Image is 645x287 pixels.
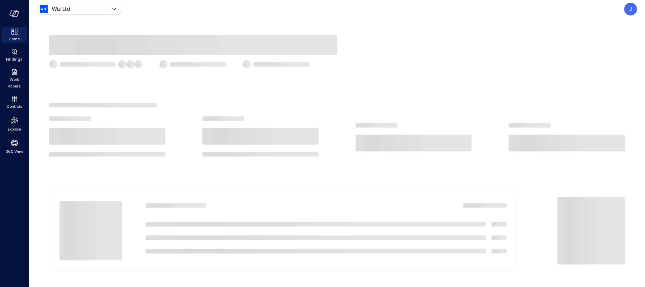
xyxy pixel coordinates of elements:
span: Findings [6,56,23,63]
div: Explore [1,114,27,133]
div: Johnny Huang [624,3,637,15]
img: Icon [40,5,48,13]
span: Explore [8,126,21,133]
div: Controls [1,94,27,110]
div: 360 View [1,137,27,155]
div: Work Papers [1,67,27,90]
p: Wiz Ltd [52,5,70,13]
span: Controls [6,103,23,110]
span: Home [9,36,20,42]
div: Findings [1,47,27,63]
span: 360 View [6,148,23,155]
span: Work Papers [4,76,25,89]
div: Home [1,27,27,43]
p: J [629,5,632,13]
